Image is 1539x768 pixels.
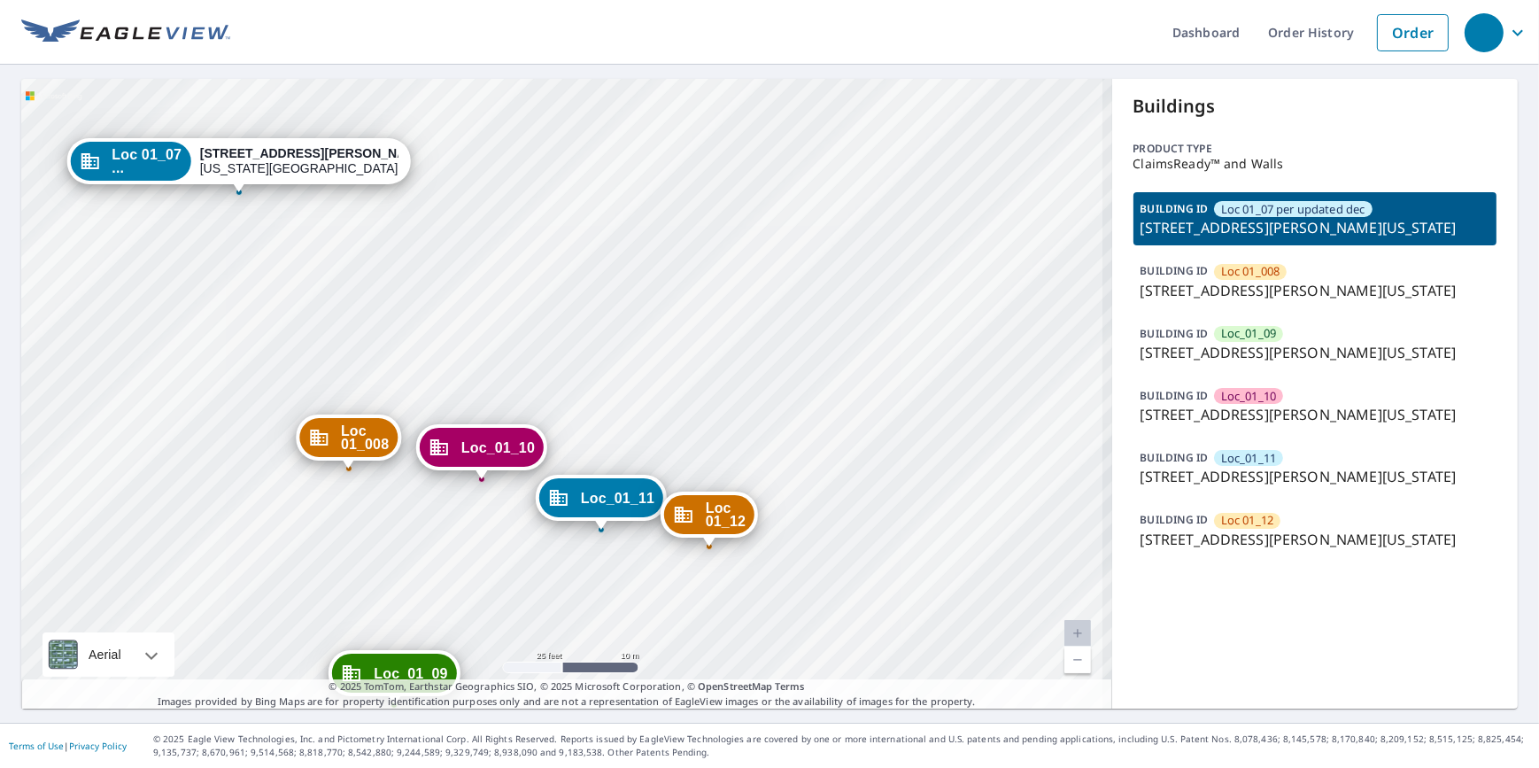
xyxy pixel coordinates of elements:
p: [STREET_ADDRESS][PERSON_NAME][US_STATE] [1141,404,1490,425]
p: BUILDING ID [1141,388,1209,403]
p: | [9,741,127,751]
div: Dropped pin, building Loc 01_008, Commercial property, 861 W Moreno Ave Colorado Springs, CO 80905 [296,415,401,469]
a: Current Level 20, Zoom Out [1064,647,1091,673]
span: Loc_01_11 [581,492,654,505]
a: Privacy Policy [69,740,127,752]
p: BUILDING ID [1141,263,1209,278]
a: Order [1377,14,1449,51]
span: Loc 01_07 per updated dec [1221,201,1365,218]
p: [STREET_ADDRESS][PERSON_NAME][US_STATE] [1141,342,1490,363]
p: Product type [1133,141,1497,157]
span: Loc 01_008 [341,424,389,451]
span: Loc_01_10 [461,441,535,454]
p: BUILDING ID [1141,326,1209,341]
span: Loc_01_11 [1221,450,1276,467]
span: Loc_01_10 [1221,388,1276,405]
span: Loc 01_008 [1221,263,1280,280]
p: © 2025 Eagle View Technologies, Inc. and Pictometry International Corp. All Rights Reserved. Repo... [153,733,1530,759]
p: [STREET_ADDRESS][PERSON_NAME][US_STATE] [1141,529,1490,550]
a: Current Level 20, Zoom In Disabled [1064,620,1091,647]
p: BUILDING ID [1141,512,1209,527]
div: Aerial [83,632,127,677]
a: Terms [776,679,805,693]
p: [STREET_ADDRESS][PERSON_NAME][US_STATE] [1141,466,1490,487]
span: © 2025 TomTom, Earthstar Geographics SIO, © 2025 Microsoft Corporation, © [329,679,804,694]
a: Terms of Use [9,740,64,752]
div: Dropped pin, building Loc 01_07 per updated dec, Commercial property, 865 W Moreno Ave Colorado S... [66,138,410,193]
div: Aerial [43,632,174,677]
span: Loc_01_09 [374,667,447,680]
a: OpenStreetMap [698,679,772,693]
span: Loc 01_12 [1221,512,1273,529]
p: Images provided by Bing Maps are for property identification purposes only and are not a represen... [21,679,1112,709]
p: [STREET_ADDRESS][PERSON_NAME][US_STATE] [1141,217,1490,238]
span: Loc_01_09 [1221,325,1276,342]
p: [STREET_ADDRESS][PERSON_NAME][US_STATE] [1141,280,1490,301]
div: [US_STATE][GEOGRAPHIC_DATA] [200,146,398,176]
span: Loc 01_07 ... [112,148,182,175]
span: Loc 01_12 [706,501,746,528]
strong: [STREET_ADDRESS][PERSON_NAME] [200,146,429,160]
p: BUILDING ID [1141,450,1209,465]
p: ClaimsReady™ and Walls [1133,157,1497,171]
img: EV Logo [21,19,230,46]
p: BUILDING ID [1141,201,1209,216]
div: Dropped pin, building Loc_01_10, Commercial property, 857 W Moreno Ave Colorado Springs, CO 80905 [416,424,547,479]
div: Dropped pin, building Loc 01_12, Commercial property, 849 W Moreno Ave Colorado Springs, CO 80905 [661,492,758,547]
div: Dropped pin, building Loc_01_09, Commercial property, 869 W Moreno Ave Colorado Springs, CO 80905 [329,650,460,705]
p: Buildings [1133,93,1497,120]
div: Dropped pin, building Loc_01_11, Commercial property, 855 W Moreno Ave Colorado Springs, CO 80905 [536,475,667,530]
